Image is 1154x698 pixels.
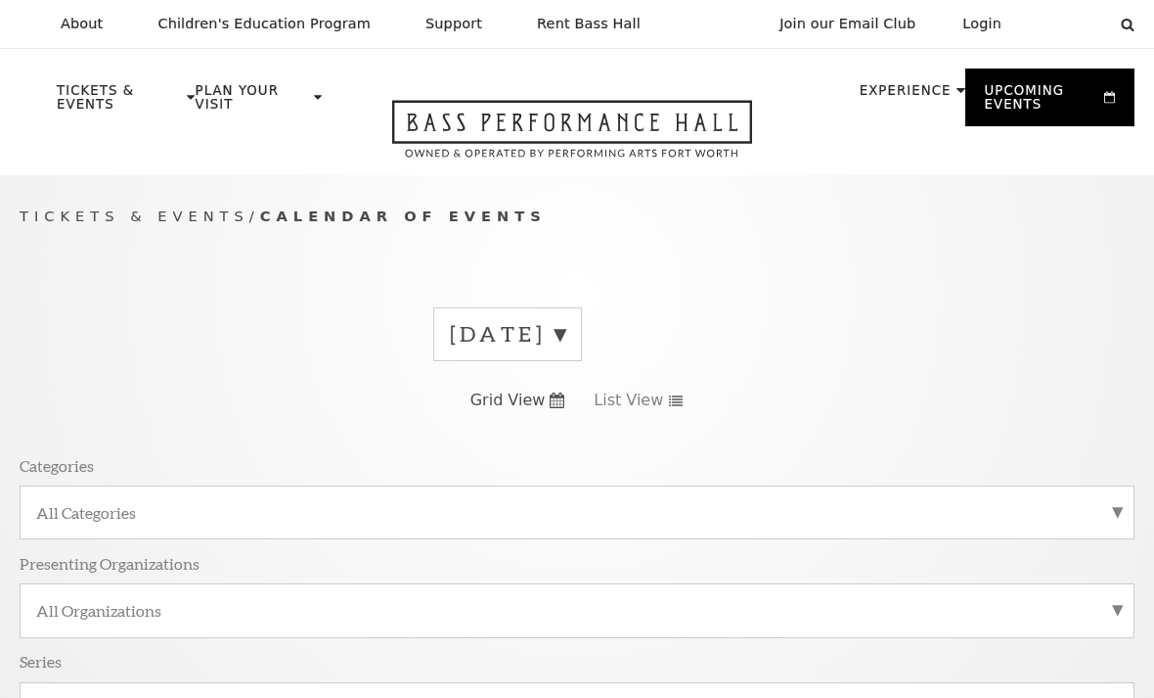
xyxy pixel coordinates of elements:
[20,553,200,574] p: Presenting Organizations
[196,84,309,121] p: Plan Your Visit
[860,84,952,108] p: Experience
[260,208,547,224] span: Calendar of Events
[61,16,103,32] p: About
[1033,15,1102,33] select: Select:
[450,319,565,349] label: [DATE]
[20,455,94,476] p: Categories
[20,651,62,672] p: Series
[36,600,1118,621] label: All Organizations
[20,205,1134,229] p: /
[20,208,249,224] span: Tickets & Events
[36,502,1118,523] label: All Categories
[470,390,546,411] span: Grid View
[985,84,1099,121] p: Upcoming Events
[594,390,663,411] span: List View
[157,16,371,32] p: Children's Education Program
[425,16,482,32] p: Support
[537,16,641,32] p: Rent Bass Hall
[57,84,182,121] p: Tickets & Events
